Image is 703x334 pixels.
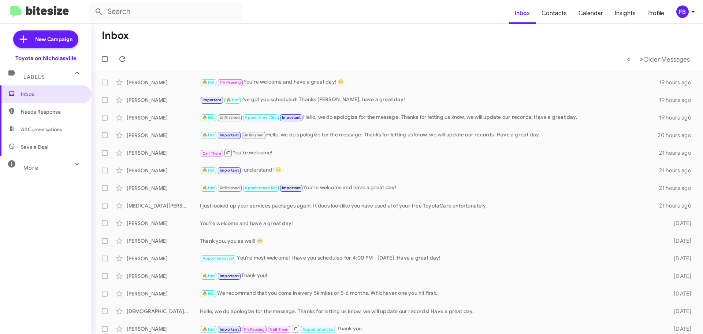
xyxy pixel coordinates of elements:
div: I just looked up your services packages again. It does look like you have used al of your free To... [200,202,659,209]
div: FB [676,5,689,18]
div: We recommend that you come in every 5k miles or 5-6 months. Whichever one you hit first. [200,289,662,298]
a: Calendar [573,3,609,24]
span: New Campaign [35,36,72,43]
div: [PERSON_NAME] [127,290,200,297]
span: Appointment Set [202,256,235,261]
div: 21 hours ago [659,202,697,209]
div: You're welcome and have a great day! [200,184,659,192]
div: [PERSON_NAME] [127,149,200,157]
div: You're welcome! [200,148,659,157]
span: 🔥 Hot [202,186,215,190]
span: 🔥 Hot [202,327,215,332]
div: 20 hours ago [658,132,697,139]
span: More [23,165,38,171]
span: Appointment Set [245,186,277,190]
div: [PERSON_NAME] [127,79,200,86]
div: [PERSON_NAME] [127,237,200,245]
span: Important [282,115,301,120]
a: New Campaign [13,30,78,48]
span: Inbox [21,91,83,98]
div: Thank you! [200,272,662,280]
div: 19 hours ago [659,79,697,86]
div: I understand! 😊 [200,166,659,175]
div: [PERSON_NAME] [127,114,200,121]
span: » [639,55,643,64]
div: [DATE] [662,272,697,280]
button: Previous [622,52,635,67]
span: « [627,55,631,64]
nav: Page navigation example [623,52,694,67]
span: Important [220,133,239,137]
span: Important [220,274,239,278]
div: Toyota on Nicholasville [15,55,77,62]
span: Try Pausing [243,327,265,332]
div: 21 hours ago [659,184,697,192]
span: 🔥 Hot [202,168,215,173]
span: Important [220,168,239,173]
span: 🔥 Hot [202,274,215,278]
a: Insights [609,3,641,24]
div: You're welcome and have a great day! 😊 [200,78,659,87]
a: Contacts [536,3,573,24]
span: Call Them [270,327,289,332]
span: 🔥 Hot [226,98,239,102]
span: Unfinished [243,133,264,137]
span: Important [202,98,222,102]
span: Needs Response [21,108,83,115]
a: Profile [641,3,670,24]
div: Hello, we do apologize for the message. Thanks for letting us know, we will update our records! H... [200,131,658,139]
div: You're welcome and have a great day! [200,220,662,227]
span: Appointment Set [302,327,335,332]
div: [PERSON_NAME] [127,220,200,227]
div: 21 hours ago [659,167,697,174]
div: Thank you, you as well! 😊 [200,237,662,245]
div: I've got you scheduled! Thanks [PERSON_NAME], have a great day! [200,96,659,104]
span: Try Pausing [220,80,241,85]
span: Unfinished [220,115,240,120]
div: [PERSON_NAME] [127,255,200,262]
div: Hello, we do apologize for the message. Thanks for letting us know, we will update our records! H... [200,113,659,122]
div: [PERSON_NAME] [127,167,200,174]
div: 19 hours ago [659,96,697,104]
div: [DATE] [662,255,697,262]
div: [DATE] [662,290,697,297]
span: Labels [23,74,45,80]
span: 🔥 Hot [202,115,215,120]
span: All Conversations [21,126,62,133]
div: [PERSON_NAME] [127,184,200,192]
div: 21 hours ago [659,149,697,157]
button: FB [670,5,695,18]
button: Next [635,52,694,67]
span: Call Them [202,151,222,156]
span: 🔥 Hot [202,80,215,85]
div: [DATE] [662,325,697,333]
span: Important [282,186,301,190]
div: [DATE] [662,237,697,245]
div: [DATE] [662,308,697,315]
div: Thank you [200,324,662,333]
div: [PERSON_NAME] [127,96,200,104]
span: Appointment Set [245,115,277,120]
div: [PERSON_NAME] [127,272,200,280]
div: [PERSON_NAME] [127,325,200,333]
h1: Inbox [102,30,129,41]
div: [MEDICAL_DATA][PERSON_NAME] [127,202,200,209]
span: 🔥 Hot [202,291,215,296]
span: Older Messages [643,55,690,63]
input: Search [89,3,242,21]
span: Important [220,327,239,332]
span: Save a Deal [21,143,48,151]
span: 🔥 Hot [202,133,215,137]
div: 19 hours ago [659,114,697,121]
div: Hello, we do apologize for the message. Thanks for letting us know, we will update our records! H... [200,308,662,315]
div: You're most welcome! I have you scheduled for 4:00 PM - [DATE]. Have a great day! [200,254,662,263]
span: Unfinished [220,186,240,190]
div: [DATE] [662,220,697,227]
a: Inbox [509,3,536,24]
div: [DEMOGRAPHIC_DATA][PERSON_NAME] [127,308,200,315]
